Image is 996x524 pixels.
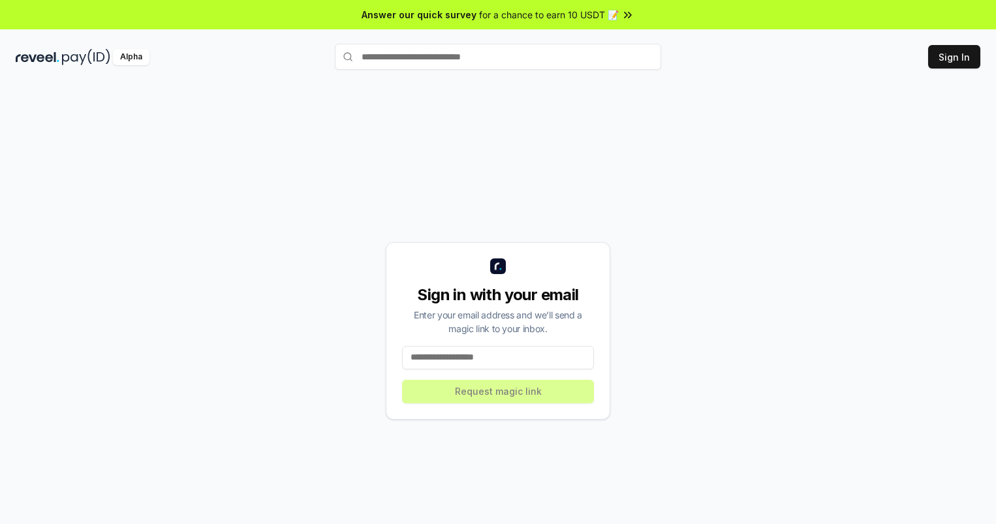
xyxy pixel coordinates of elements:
span: for a chance to earn 10 USDT 📝 [479,8,619,22]
img: reveel_dark [16,49,59,65]
button: Sign In [928,45,980,69]
span: Answer our quick survey [362,8,476,22]
div: Sign in with your email [402,285,594,305]
img: pay_id [62,49,110,65]
div: Alpha [113,49,149,65]
img: logo_small [490,258,506,274]
div: Enter your email address and we’ll send a magic link to your inbox. [402,308,594,335]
